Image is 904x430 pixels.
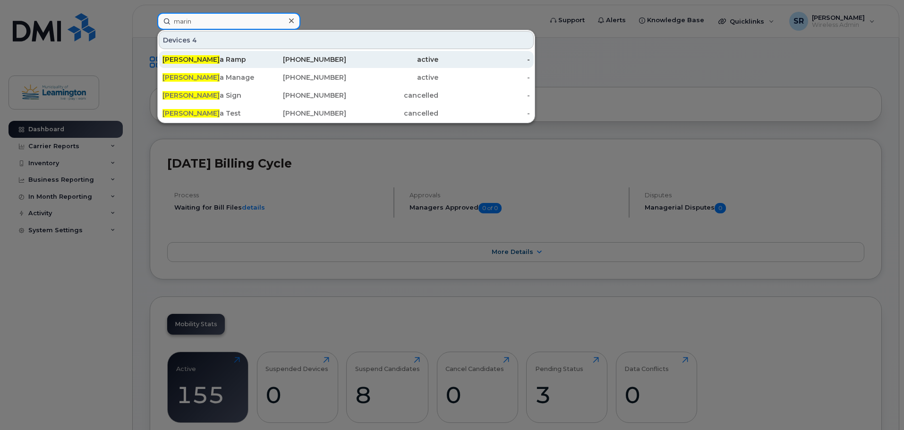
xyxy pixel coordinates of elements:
[438,109,530,118] div: -
[159,31,534,49] div: Devices
[192,35,197,45] span: 4
[162,91,255,100] div: a Sign
[438,73,530,82] div: -
[162,109,255,118] div: a Test
[159,69,534,86] a: [PERSON_NAME]a Manager[PHONE_NUMBER]active-
[438,91,530,100] div: -
[346,91,438,100] div: cancelled
[438,55,530,64] div: -
[162,55,220,64] span: [PERSON_NAME]
[162,73,220,82] span: [PERSON_NAME]
[162,91,220,100] span: [PERSON_NAME]
[159,105,534,122] a: [PERSON_NAME]a Test[PHONE_NUMBER]cancelled-
[346,109,438,118] div: cancelled
[255,91,347,100] div: [PHONE_NUMBER]
[255,55,347,64] div: [PHONE_NUMBER]
[346,55,438,64] div: active
[162,109,220,118] span: [PERSON_NAME]
[162,73,255,82] div: a Manager
[346,73,438,82] div: active
[162,55,255,64] div: a Ramp
[255,73,347,82] div: [PHONE_NUMBER]
[255,109,347,118] div: [PHONE_NUMBER]
[159,87,534,104] a: [PERSON_NAME]a Sign[PHONE_NUMBER]cancelled-
[159,51,534,68] a: [PERSON_NAME]a Ramp[PHONE_NUMBER]active-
